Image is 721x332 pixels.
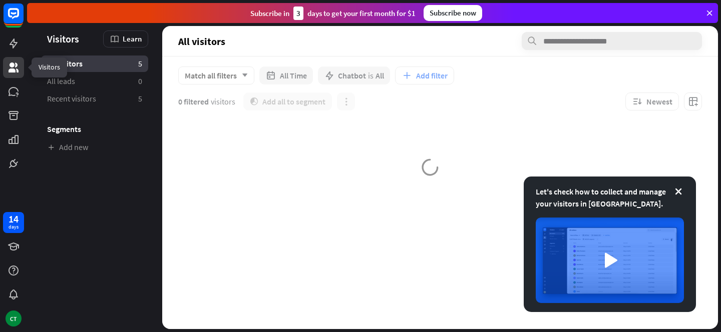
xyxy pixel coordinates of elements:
[41,124,148,134] h3: Segments
[293,6,303,20] div: 3
[47,76,75,86] span: All leads
[138,76,142,86] aside: 0
[41,90,148,107] a: Recent visitors 5
[178,35,225,47] span: All visitors
[6,310,22,326] div: CT
[536,185,684,209] div: Let's check how to collect and manage your visitors in [GEOGRAPHIC_DATA].
[47,93,96,104] span: Recent visitors
[8,4,38,34] button: Open LiveChat chat widget
[41,73,148,89] a: All leads 0
[47,33,79,44] span: Visitors
[424,5,482,21] div: Subscribe now
[536,217,684,303] img: image
[3,212,24,233] a: 14 days
[138,58,142,69] aside: 5
[250,6,416,20] div: Subscribe in days to get your first month for $1
[138,93,142,104] aside: 5
[47,58,83,69] span: All visitors
[41,139,148,155] a: Add new
[9,214,19,223] div: 14
[123,34,142,43] span: Learn
[9,223,19,230] div: days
